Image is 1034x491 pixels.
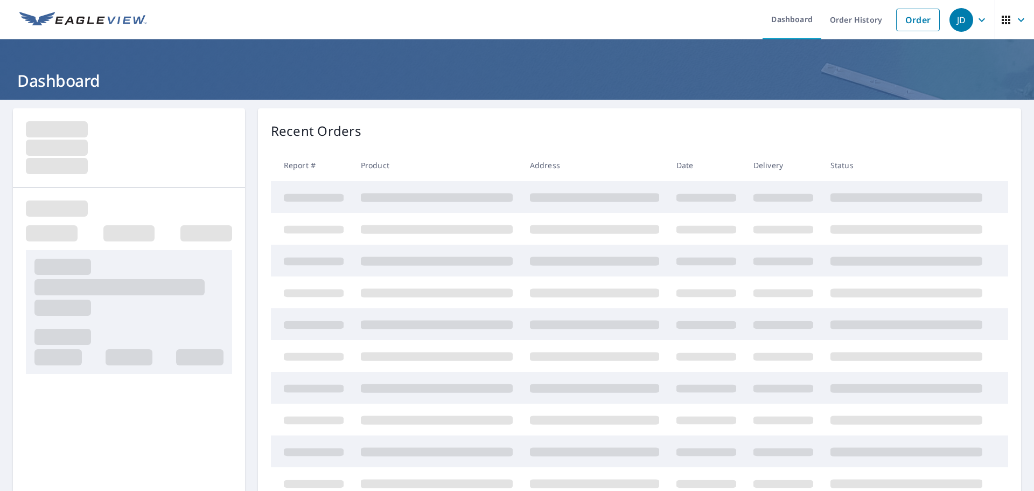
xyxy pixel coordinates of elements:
[271,149,352,181] th: Report #
[352,149,521,181] th: Product
[271,121,361,141] p: Recent Orders
[745,149,822,181] th: Delivery
[521,149,668,181] th: Address
[896,9,940,31] a: Order
[19,12,146,28] img: EV Logo
[949,8,973,32] div: JD
[668,149,745,181] th: Date
[13,70,1021,92] h1: Dashboard
[822,149,991,181] th: Status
